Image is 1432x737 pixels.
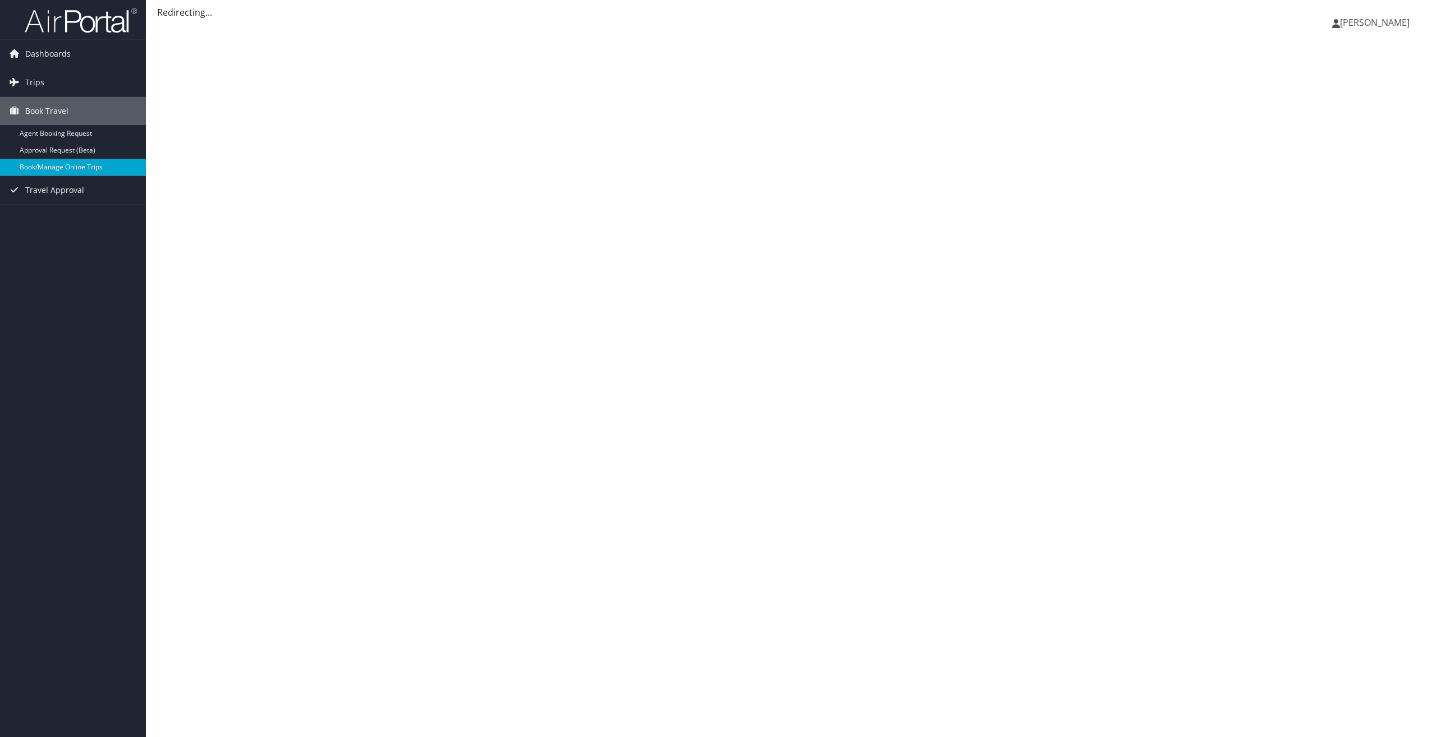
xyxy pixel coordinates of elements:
span: [PERSON_NAME] [1340,16,1410,29]
img: airportal-logo.png [25,7,137,34]
span: Trips [25,68,44,96]
a: [PERSON_NAME] [1332,6,1421,39]
span: Book Travel [25,97,68,125]
span: Dashboards [25,40,71,68]
span: Travel Approval [25,176,84,204]
div: Redirecting... [157,6,1421,19]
